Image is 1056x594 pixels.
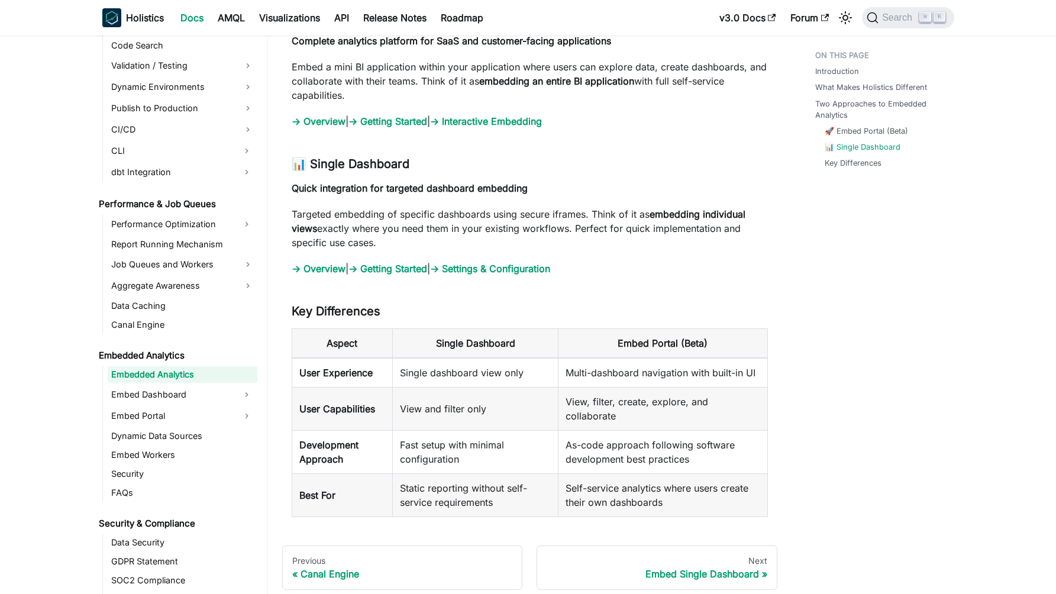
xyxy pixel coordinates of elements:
a: Release Notes [356,8,434,27]
a: → Interactive Embedding [430,115,542,127]
td: View, filter, create, explore, and collaborate [558,387,767,430]
nav: Docs pages [282,545,777,590]
strong: Single Dashboard [436,337,515,349]
a: → Getting Started [348,115,427,127]
a: Report Running Mechanism [108,236,257,253]
a: dbt Integration [108,163,236,182]
td: As-code approach following software development best practices [558,430,767,473]
a: Embedded Analytics [108,366,257,383]
a: CLI [108,141,236,160]
h3: 📊 Single Dashboard [292,157,768,172]
div: Next [547,556,767,566]
a: Roadmap [434,8,490,27]
nav: Docs sidebar [91,35,268,594]
a: Aggregate Awareness [108,276,257,295]
a: Key Differences [825,157,881,169]
p: | | [292,114,768,128]
a: GDPR Statement [108,553,257,570]
a: 📊 Single Dashboard [825,141,900,153]
span: Search [879,12,919,23]
kbd: K [934,12,945,22]
a: Visualizations [252,8,327,27]
td: Single dashboard view only [392,358,558,388]
a: AMQL [211,8,252,27]
p: Targeted embedding of specific dashboards using secure iframes. Think of it as exactly where you ... [292,207,768,250]
strong: User Capabilities [299,403,375,415]
a: → Overview [292,115,345,127]
a: Canal Engine [108,317,257,333]
a: Dynamic Data Sources [108,428,257,444]
a: Data Security [108,534,257,551]
p: Embed a mini BI application within your application where users can explore data, create dashboar... [292,60,768,102]
h3: Key Differences [292,304,768,319]
button: Search (Command+K) [862,7,954,28]
a: Docs [173,8,211,27]
a: Job Queues and Workers [108,255,257,274]
a: NextEmbed Single Dashboard [537,545,777,590]
button: Expand sidebar category 'Embed Dashboard' [236,385,257,404]
a: Security & Compliance [95,515,257,532]
a: Embed Workers [108,447,257,463]
td: Multi-dashboard navigation with built-in UI [558,358,767,388]
button: Switch between dark and light mode (currently light mode) [836,8,855,27]
td: Fast setup with minimal configuration [392,430,558,473]
strong: Aspect [327,337,357,349]
kbd: ⌘ [919,12,931,22]
a: → Getting Started [348,263,427,275]
a: API [327,8,356,27]
strong: Quick integration for targeted dashboard embedding [292,182,528,194]
a: Embedded Analytics [95,347,257,364]
td: Static reporting without self-service requirements [392,473,558,516]
a: HolisticsHolistics [102,8,164,27]
a: → Overview [292,263,345,275]
a: Two Approaches to Embedded Analytics [815,98,947,121]
strong: embedding individual views [292,208,745,234]
a: SOC2 Compliance [108,572,257,589]
a: Performance & Job Queues [95,196,257,212]
a: CI/CD [108,120,257,139]
strong: User Experience [299,367,373,379]
a: Publish to Production [108,99,257,118]
a: → Settings & Configuration [430,263,550,275]
a: Dynamic Environments [108,78,257,96]
strong: Best For [299,489,335,501]
button: Expand sidebar category 'Embed Portal' [236,406,257,425]
button: Expand sidebar category 'dbt Integration' [236,163,257,182]
a: PreviousCanal Engine [282,545,523,590]
strong: Development Approach [299,439,359,465]
a: Security [108,466,257,482]
div: Embed Single Dashboard [547,568,767,580]
b: Holistics [126,11,164,25]
strong: Embed Portal (Beta) [618,337,708,349]
div: Previous [292,556,513,566]
a: What Makes Holistics Different [815,82,927,93]
a: Embed Portal [108,406,236,425]
p: | | [292,262,768,276]
a: Performance Optimization [108,215,236,234]
img: Holistics [102,8,121,27]
a: Introduction [815,66,859,77]
div: Canal Engine [292,568,513,580]
button: Expand sidebar category 'CLI' [236,141,257,160]
a: Validation / Testing [108,56,257,75]
strong: Complete analytics platform for SaaS and customer-facing applications [292,35,611,47]
a: Data Caching [108,298,257,314]
td: Self-service analytics where users create their own dashboards [558,473,767,516]
a: v3.0 Docs [712,8,783,27]
button: Expand sidebar category 'Performance Optimization' [236,215,257,234]
a: Embed Dashboard [108,385,236,404]
a: Forum [783,8,836,27]
strong: embedding an entire BI application [479,75,634,87]
a: 🚀 Embed Portal (Beta) [825,125,908,137]
td: View and filter only [392,387,558,430]
a: Code Search [108,37,257,54]
a: FAQs [108,485,257,501]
